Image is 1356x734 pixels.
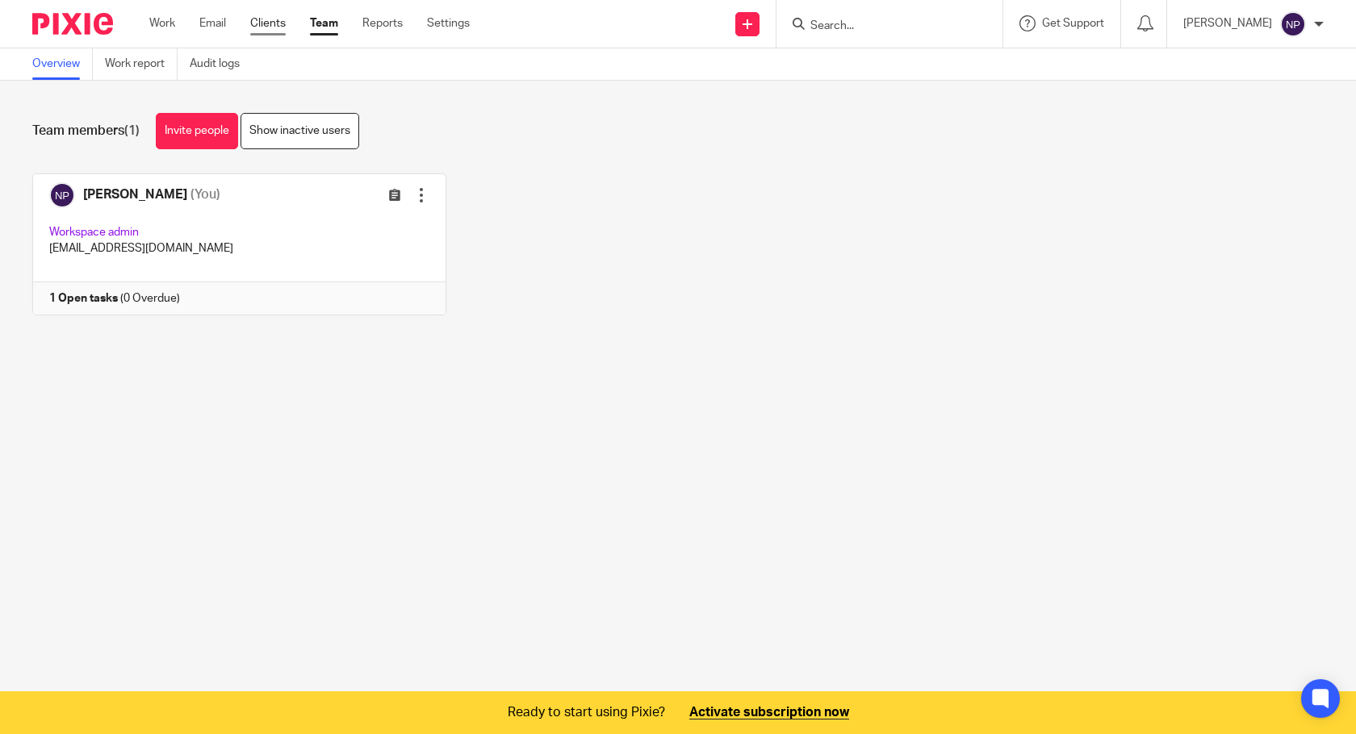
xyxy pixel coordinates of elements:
[32,123,140,140] h1: Team members
[427,15,470,31] a: Settings
[310,15,338,31] a: Team
[250,15,286,31] a: Clients
[156,113,238,149] a: Invite people
[1280,11,1306,37] img: svg%3E
[241,113,359,149] a: Show inactive users
[1183,15,1272,31] p: [PERSON_NAME]
[809,19,954,34] input: Search
[1042,18,1104,29] span: Get Support
[124,124,140,137] span: (1)
[190,48,252,80] a: Audit logs
[199,15,226,31] a: Email
[362,15,403,31] a: Reports
[105,48,178,80] a: Work report
[32,48,93,80] a: Overview
[149,15,175,31] a: Work
[32,13,113,35] img: Pixie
